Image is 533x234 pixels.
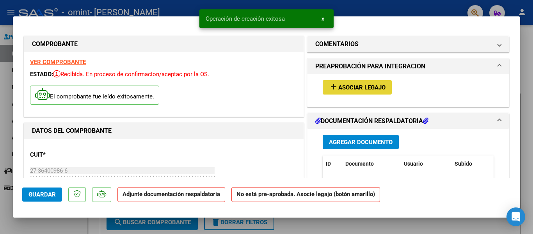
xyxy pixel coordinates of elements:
[401,155,451,172] datatable-header-cell: Usuario
[323,80,392,95] button: Asociar Legajo
[22,188,62,202] button: Guardar
[342,155,401,172] datatable-header-cell: Documento
[323,155,342,172] datatable-header-cell: ID
[28,191,56,198] span: Guardar
[206,15,285,23] span: Operación de creación exitosa
[490,155,529,172] datatable-header-cell: Acción
[123,191,220,198] strong: Adjunte documentación respaldatoria
[30,150,110,159] p: CUIT
[315,116,428,126] h1: DOCUMENTACIÓN RESPALDATORIA
[323,135,399,149] button: Agregar Documento
[32,40,78,48] strong: COMPROBANTE
[329,139,393,146] span: Agregar Documento
[307,36,509,52] mat-expansion-panel-header: COMENTARIOS
[32,127,112,134] strong: DATOS DEL COMPROBANTE
[506,207,525,226] div: Open Intercom Messenger
[315,62,425,71] h1: PREAPROBACIÓN PARA INTEGRACION
[315,12,330,26] button: x
[404,161,423,167] span: Usuario
[315,39,359,49] h1: COMENTARIOS
[30,59,86,66] a: VER COMPROBANTE
[307,113,509,129] mat-expansion-panel-header: DOCUMENTACIÓN RESPALDATORIA
[326,161,331,167] span: ID
[329,82,338,91] mat-icon: add
[322,15,324,22] span: x
[30,86,159,105] p: El comprobante fue leído exitosamente.
[53,71,209,78] span: Recibida. En proceso de confirmacion/aceptac por la OS.
[455,161,472,167] span: Subido
[307,59,509,74] mat-expansion-panel-header: PREAPROBACIÓN PARA INTEGRACION
[451,155,490,172] datatable-header-cell: Subido
[338,84,386,91] span: Asociar Legajo
[307,74,509,107] div: PREAPROBACIÓN PARA INTEGRACION
[345,161,374,167] span: Documento
[231,187,380,202] strong: No está pre-aprobada. Asocie legajo (botón amarillo)
[30,71,53,78] span: ESTADO:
